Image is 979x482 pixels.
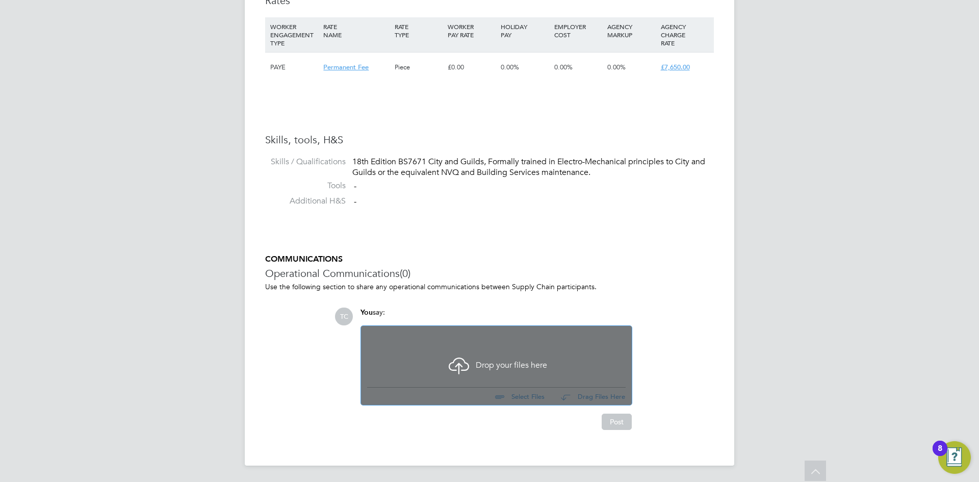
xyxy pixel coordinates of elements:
[321,17,392,44] div: RATE NAME
[392,17,445,44] div: RATE TYPE
[265,282,714,291] p: Use the following section to share any operational communications between Supply Chain participants.
[552,17,605,44] div: EMPLOYER COST
[498,17,551,44] div: HOLIDAY PAY
[553,386,626,408] button: Drag Files Here
[602,414,632,430] button: Post
[265,133,714,146] h3: Skills, tools, H&S
[605,17,658,44] div: AGENCY MARKUP
[501,63,519,71] span: 0.00%
[607,63,626,71] span: 0.00%
[265,267,714,280] h3: Operational Communications
[661,63,690,71] span: £7,650.00
[554,63,573,71] span: 0.00%
[265,254,714,265] h5: COMMUNICATIONS
[400,267,410,280] span: (0)
[335,308,353,325] span: TC
[354,181,356,191] span: -
[352,157,714,178] div: 18th Edition BS7671 City and Guilds, Formally trained in Electro-Mechanical principles to City an...
[265,157,346,167] label: Skills / Qualifications
[445,17,498,44] div: WORKER PAY RATE
[445,53,498,82] div: £0.00
[354,196,356,207] span: -
[360,308,373,317] span: You
[268,17,321,52] div: WORKER ENGAGEMENT TYPE
[268,53,321,82] div: PAYE
[265,181,346,191] label: Tools
[360,308,632,325] div: say:
[265,196,346,207] label: Additional H&S
[323,63,369,71] span: Permanent Fee
[938,448,942,462] div: 8
[938,441,971,474] button: Open Resource Center, 8 new notifications
[658,17,711,52] div: AGENCY CHARGE RATE
[392,53,445,82] div: Piece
